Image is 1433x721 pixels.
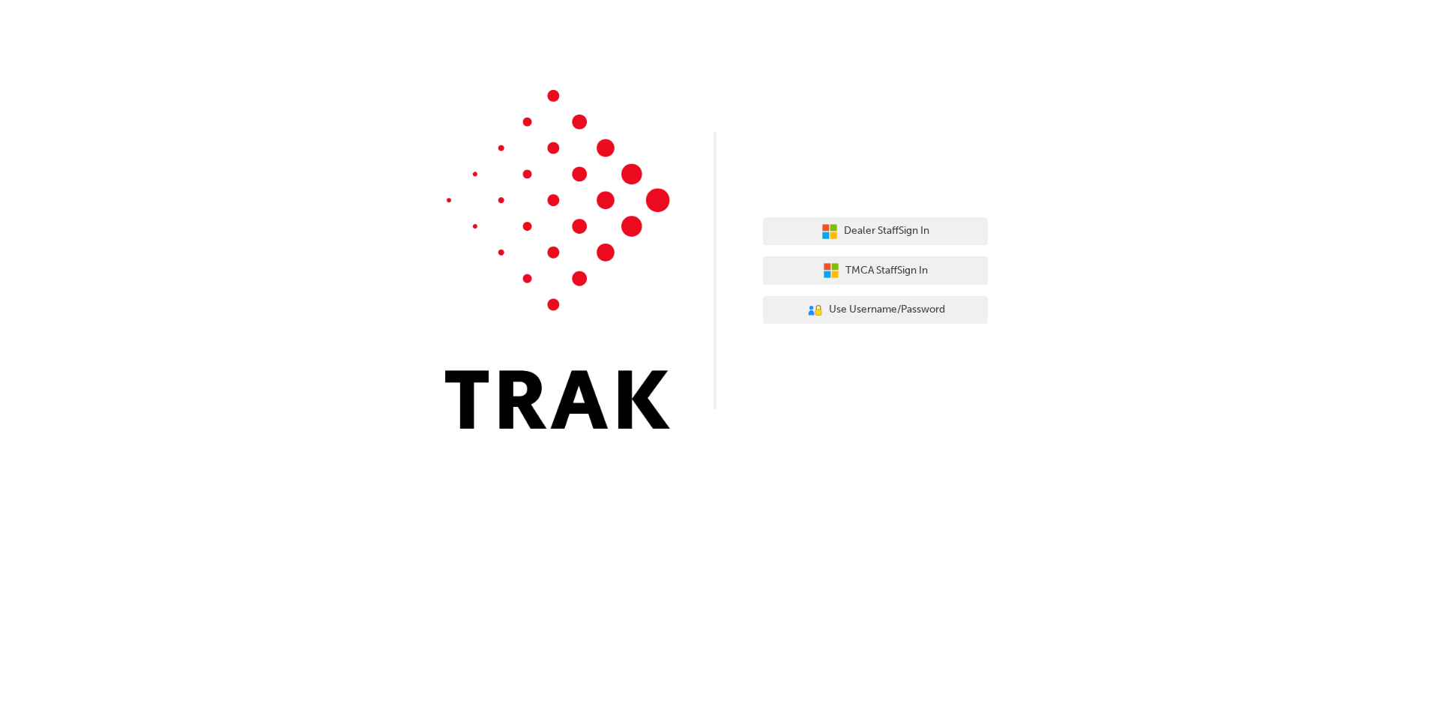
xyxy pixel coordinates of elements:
span: TMCA Staff Sign In [845,262,928,280]
span: Use Username/Password [829,301,945,319]
button: TMCA StaffSign In [763,256,988,285]
button: Use Username/Password [763,296,988,325]
span: Dealer Staff Sign In [844,223,929,240]
button: Dealer StaffSign In [763,217,988,246]
img: Trak [445,90,670,429]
